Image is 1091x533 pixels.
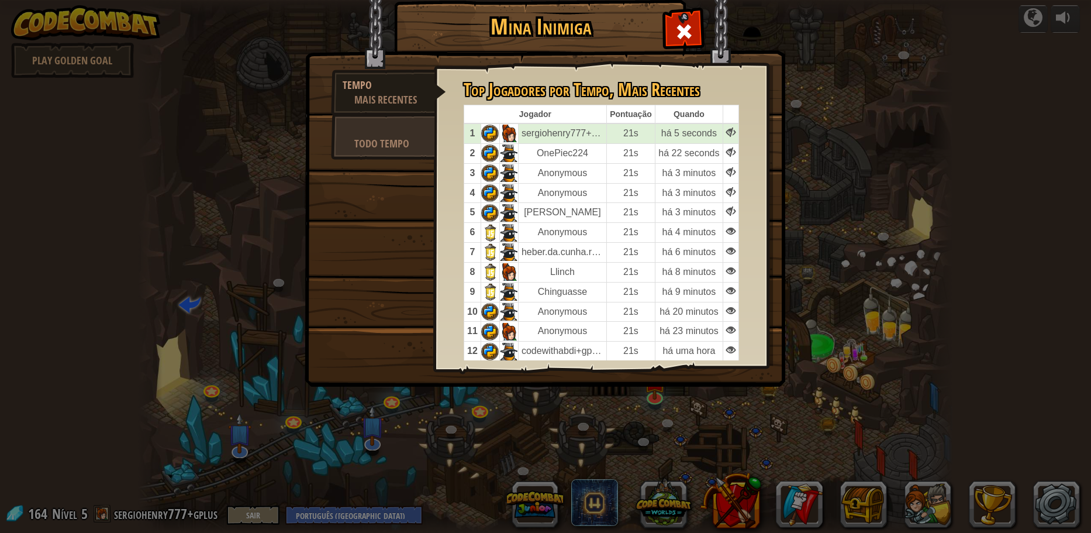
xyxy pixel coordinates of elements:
td: há 3 minutos [655,163,723,183]
th: Jogador [464,105,607,124]
td: há uma hora [655,342,723,362]
th: Quando [655,105,723,124]
td: Python [481,183,499,203]
td: há 3 minutos [655,183,723,203]
td: 9 [464,282,481,302]
td: 4 [464,183,481,203]
td: há 23 minutos [655,322,723,342]
td: Python [481,163,499,183]
td: Anonymous [518,163,606,183]
span: Tempo [574,77,609,101]
td: Anonymous [518,183,606,203]
a: Todo Tempo [331,114,435,159]
tr: Can't view top 5 solutions [464,203,739,223]
tr: View solution [464,302,739,322]
td: Javascript [481,223,499,243]
td: há 6 minutos [655,243,723,263]
tr: Can't view top 5 solutions [464,163,739,183]
td: codewithabdi+gplus [518,342,606,362]
td: sergiohenry777+gplus [518,123,606,143]
td: 21s [606,243,655,263]
td: 6 [464,223,481,243]
tr: View solution [464,282,739,302]
td: 11 [464,322,481,342]
td: Javascript [481,243,499,263]
span: Top Jogadores por [464,77,574,101]
td: 21s [606,302,655,322]
td: Python [481,203,499,223]
td: 21s [606,282,655,302]
td: Javascript [481,282,499,302]
tr: View solution [464,243,739,263]
td: há 8 minutos [655,262,723,282]
tr: Can't view top 5 solutions [464,123,739,143]
tr: View solution [464,223,739,243]
td: Python [481,342,499,362]
span: Mais Recentes [618,77,700,101]
td: Python [481,322,499,342]
h1: Mina Inimiga [407,15,674,39]
td: há 4 minutos [655,223,723,243]
span: , [609,77,618,101]
td: Anonymous [518,302,606,322]
td: há 20 minutos [655,302,723,322]
td: 21s [606,223,655,243]
td: há 9 minutos [655,282,723,302]
a: TempoMais Recentes [331,70,446,115]
td: Javascript [481,262,499,282]
tr: Can't view top 5 solutions [464,143,739,163]
td: Chinguasse [518,282,606,302]
td: heber.da.cunha.rodrigues.20101112+gplus [518,243,606,263]
td: Anonymous [518,223,606,243]
td: Anonymous [518,322,606,342]
tr: Can't view top 5 solutions [464,183,739,203]
div: Todo Tempo [354,136,423,151]
td: 21s [606,163,655,183]
td: Python [481,123,499,143]
td: 12 [464,342,481,362]
td: 21s [606,322,655,342]
td: 21s [606,123,655,143]
td: 2 [464,143,481,163]
td: 7 [464,243,481,263]
tr: View solution [464,342,739,362]
td: Python [481,302,499,322]
td: [PERSON_NAME] [518,203,606,223]
td: há 22 seconds [655,143,723,163]
td: 21s [606,143,655,163]
td: 21s [606,262,655,282]
div: Tempo [343,78,434,92]
td: há 3 minutos [655,203,723,223]
td: 1 [464,123,481,143]
td: 5 [464,203,481,223]
tr: View solution [464,262,739,282]
td: Python [481,143,499,163]
td: 10 [464,302,481,322]
th: Pontuação [606,105,655,124]
td: Llinch [518,262,606,282]
td: 21s [606,342,655,362]
td: 21s [606,183,655,203]
td: 3 [464,163,481,183]
td: há 5 seconds [655,123,723,143]
td: OnePiec224 [518,143,606,163]
tr: View solution [464,322,739,342]
td: 21s [606,203,655,223]
div: Mais Recentes [354,92,434,107]
td: 8 [464,262,481,282]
